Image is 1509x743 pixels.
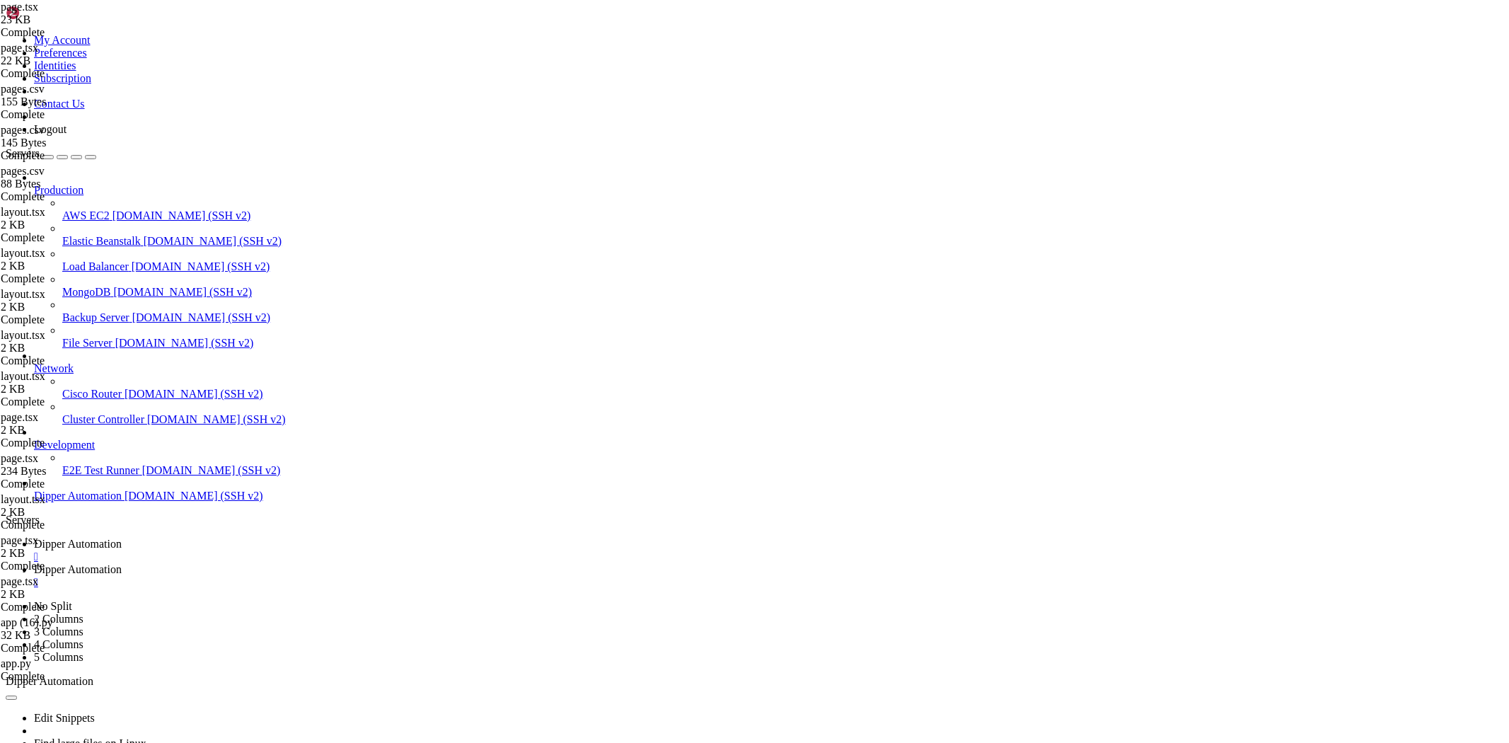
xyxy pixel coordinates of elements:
[1,124,134,149] span: pages.csv
[1,1,134,26] span: page.tsx
[1,370,134,396] span: layout.tsx
[1,329,134,355] span: layout.tsx
[1,396,134,408] div: Complete
[1,493,45,505] span: layout.tsx
[1,190,134,203] div: Complete
[1,601,134,614] div: Complete
[1,83,45,95] span: pages.csv
[1,1,38,13] span: page.tsx
[1,642,134,655] div: Complete
[1,13,134,26] div: 23 KB
[1,478,134,490] div: Complete
[1,96,134,108] div: 155 Bytes
[1,260,134,272] div: 2 KB
[1,519,134,531] div: Complete
[1,165,134,190] span: pages.csv
[1,629,134,642] div: 32 KB
[1,657,31,669] span: app.py
[1,219,134,231] div: 2 KB
[1,560,134,572] div: Complete
[1,411,134,437] span: page.tsx
[1,42,134,67] span: page.tsx
[1,149,134,162] div: Complete
[1,231,134,244] div: Complete
[1,670,134,683] div: Complete
[1,178,134,190] div: 88 Bytes
[1,329,45,341] span: layout.tsx
[1,54,134,67] div: 22 KB
[1,452,134,478] span: page.tsx
[1,67,134,80] div: Complete
[1,383,134,396] div: 2 KB
[1,411,38,423] span: page.tsx
[1,370,45,382] span: layout.tsx
[1,506,134,519] div: 2 KB
[1,165,45,177] span: pages.csv
[1,616,134,642] span: app (16).py
[1,534,134,560] span: page.tsx
[1,575,38,587] span: page.tsx
[1,301,134,313] div: 2 KB
[1,137,134,149] div: 145 Bytes
[1,588,134,601] div: 2 KB
[1,465,134,478] div: 234 Bytes
[1,437,134,449] div: Complete
[1,575,134,601] span: page.tsx
[1,355,134,367] div: Complete
[1,26,134,39] div: Complete
[1,83,134,108] span: pages.csv
[1,288,45,300] span: layout.tsx
[1,288,134,313] span: layout.tsx
[1,124,45,136] span: pages.csv
[1,493,134,519] span: layout.tsx
[1,342,134,355] div: 2 KB
[1,42,38,54] span: page.tsx
[1,108,134,121] div: Complete
[1,272,134,285] div: Complete
[1,424,134,437] div: 2 KB
[1,206,134,231] span: layout.tsx
[1,206,45,218] span: layout.tsx
[1,452,38,464] span: page.tsx
[1,547,134,560] div: 2 KB
[1,313,134,326] div: Complete
[1,247,134,272] span: layout.tsx
[1,616,53,628] span: app (16).py
[1,247,45,259] span: layout.tsx
[1,534,38,546] span: page.tsx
